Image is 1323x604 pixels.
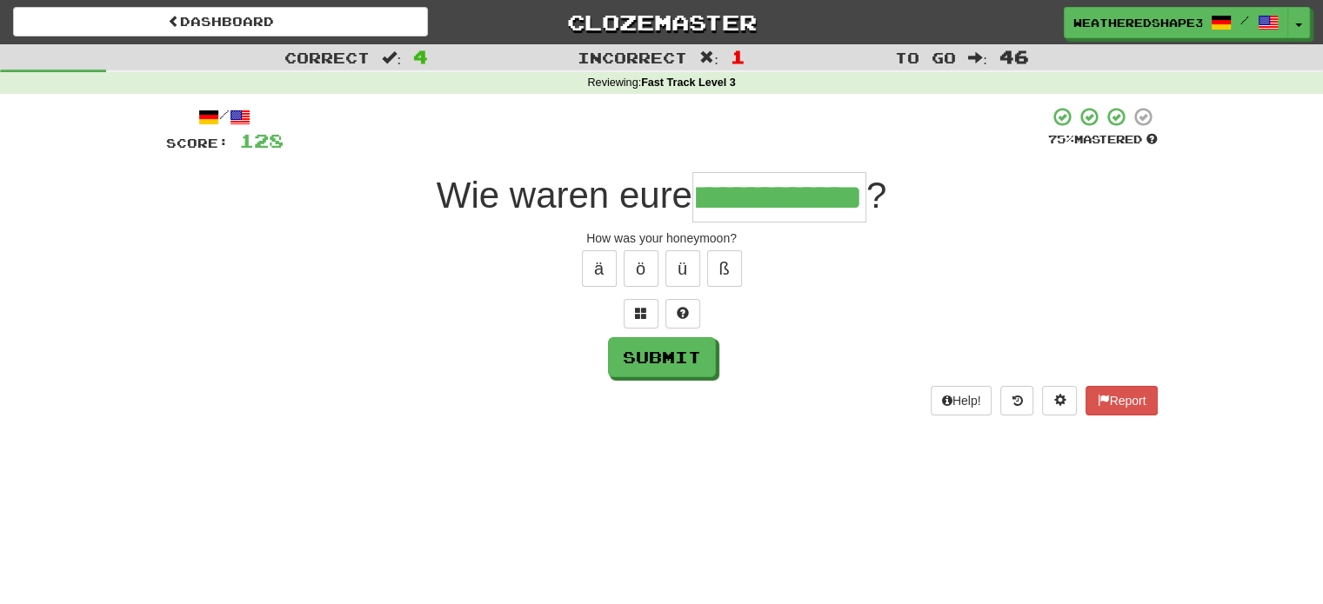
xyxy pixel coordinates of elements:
[382,50,401,65] span: :
[1000,386,1033,415] button: Round history (alt+y)
[624,299,658,329] button: Switch sentence to multiple choice alt+p
[999,46,1029,67] span: 46
[968,50,987,65] span: :
[578,49,687,66] span: Incorrect
[931,386,992,415] button: Help!
[707,250,742,287] button: ß
[166,229,1158,247] div: How was your honeymoon?
[608,337,716,377] button: Submit
[413,46,428,67] span: 4
[1086,386,1157,415] button: Report
[454,7,869,37] a: Clozemaster
[1048,132,1074,146] span: 75 %
[1240,14,1249,26] span: /
[699,50,718,65] span: :
[1048,132,1158,148] div: Mastered
[437,175,692,216] span: Wie waren eure
[731,46,745,67] span: 1
[866,175,886,216] span: ?
[166,136,229,150] span: Score:
[665,250,700,287] button: ü
[665,299,700,329] button: Single letter hint - you only get 1 per sentence and score half the points! alt+h
[624,250,658,287] button: ö
[895,49,956,66] span: To go
[166,106,284,128] div: /
[582,250,617,287] button: ä
[13,7,428,37] a: Dashboard
[239,129,284,151] span: 128
[641,76,736,89] strong: Fast Track Level 3
[1073,15,1202,30] span: WeatheredShape3062
[1064,7,1288,38] a: WeatheredShape3062 /
[284,49,370,66] span: Correct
